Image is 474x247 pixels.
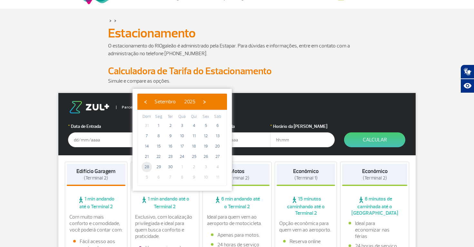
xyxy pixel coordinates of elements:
[177,172,187,182] span: 8
[108,42,366,57] p: O estacionamento do RIOgaleão é administrado pela Estapar. Para dúvidas e informações, entre em c...
[177,141,187,151] span: 17
[177,131,187,141] span: 10
[176,113,188,120] th: weekday
[142,162,152,172] span: 28
[165,151,175,162] span: 23
[460,65,474,79] button: Abrir tradutor de língua de sinais.
[200,113,212,120] th: weekday
[270,123,335,130] label: Horário da [PERSON_NAME]
[201,151,211,162] span: 26
[460,79,474,93] button: Abrir recursos assistivos.
[212,172,223,182] span: 11
[141,113,153,120] th: weekday
[68,123,133,130] label: Data de Entrada
[165,131,175,141] span: 9
[349,220,401,240] li: Ideal para economizar nas férias
[153,172,164,182] span: 6
[116,106,149,109] span: Parceiro Oficial
[154,98,176,105] span: Setembro
[165,120,175,131] span: 2
[279,220,333,233] p: Opção econômica para quem vem ao aeroporto.
[212,131,223,141] span: 13
[201,120,211,131] span: 5
[68,132,133,147] input: dd/mm/aaaa
[189,120,199,131] span: 4
[212,151,223,162] span: 27
[142,120,152,131] span: 31
[206,132,271,147] input: dd/mm/aaaa
[294,175,318,181] span: (Terminal 1)
[177,151,187,162] span: 24
[189,151,199,162] span: 25
[153,131,164,141] span: 8
[212,120,223,131] span: 6
[132,132,197,147] input: hh:mm
[201,131,211,141] span: 12
[204,196,270,210] span: 6 min andando até o Terminal 2
[108,65,366,77] h2: Calculadora de Tarifa do Estacionamento
[212,141,223,151] span: 20
[283,238,329,245] li: Reserva online
[201,162,211,172] span: 3
[108,77,366,85] p: Simule e compare as opções.
[153,113,165,120] th: weekday
[142,141,152,151] span: 14
[189,141,199,151] span: 18
[201,172,211,182] span: 10
[188,113,200,120] th: weekday
[212,162,223,172] span: 4
[189,172,199,182] span: 9
[177,120,187,131] span: 3
[114,17,116,24] a: >
[189,131,199,141] span: 11
[460,65,474,93] div: Plugin de acessibilidade da Hand Talk.
[141,97,150,107] button: ‹
[165,141,175,151] span: 16
[277,196,335,216] span: 15 minutos caminhando até o Terminal 2
[225,175,249,181] span: (Terminal 2)
[109,17,112,24] a: >
[201,141,211,151] span: 19
[200,97,209,107] button: ›
[184,98,195,105] span: 2025
[362,168,388,175] strong: Econômico
[135,214,195,240] p: Exclusivo, com localização privilegiada e ideal para quem busca conforto e praticidade.
[270,132,335,147] input: hh:mm
[153,141,164,151] span: 15
[165,172,175,182] span: 7
[177,162,187,172] span: 1
[150,97,180,107] button: Setembro
[68,101,111,113] img: logo-zul.png
[230,168,244,175] strong: Motos
[211,232,263,238] li: Apenas para motos.
[108,28,366,39] h1: Estacionamento
[142,151,152,162] span: 21
[363,175,387,181] span: (Terminal 2)
[84,175,108,181] span: (Terminal 2)
[212,113,223,120] th: weekday
[342,196,407,216] span: 6 minutos de caminhada até o [GEOGRAPHIC_DATA]
[165,162,175,172] span: 30
[153,120,164,131] span: 1
[293,168,319,175] strong: Econômico
[153,151,164,162] span: 22
[344,132,405,147] button: Calcular
[206,123,271,130] label: Data da Saída
[142,172,152,182] span: 5
[180,97,200,107] button: 2025
[69,214,123,233] p: Com muito mais conforto e comodidade, você poderá contar com:
[153,162,164,172] span: 29
[132,123,197,130] label: Horário da Entrada
[133,89,232,191] bs-datepicker-container: calendar
[76,168,115,175] strong: Edifício Garagem
[67,196,125,210] span: 1 min andando até o Terminal 2
[133,196,198,210] span: 1 min andando até o Terminal 2
[141,98,209,104] bs-datepicker-navigation-view: ​ ​ ​
[164,113,176,120] th: weekday
[207,214,267,227] p: Ideal para quem vem ao aeroporto de motocicleta.
[189,162,199,172] span: 2
[142,131,152,141] span: 7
